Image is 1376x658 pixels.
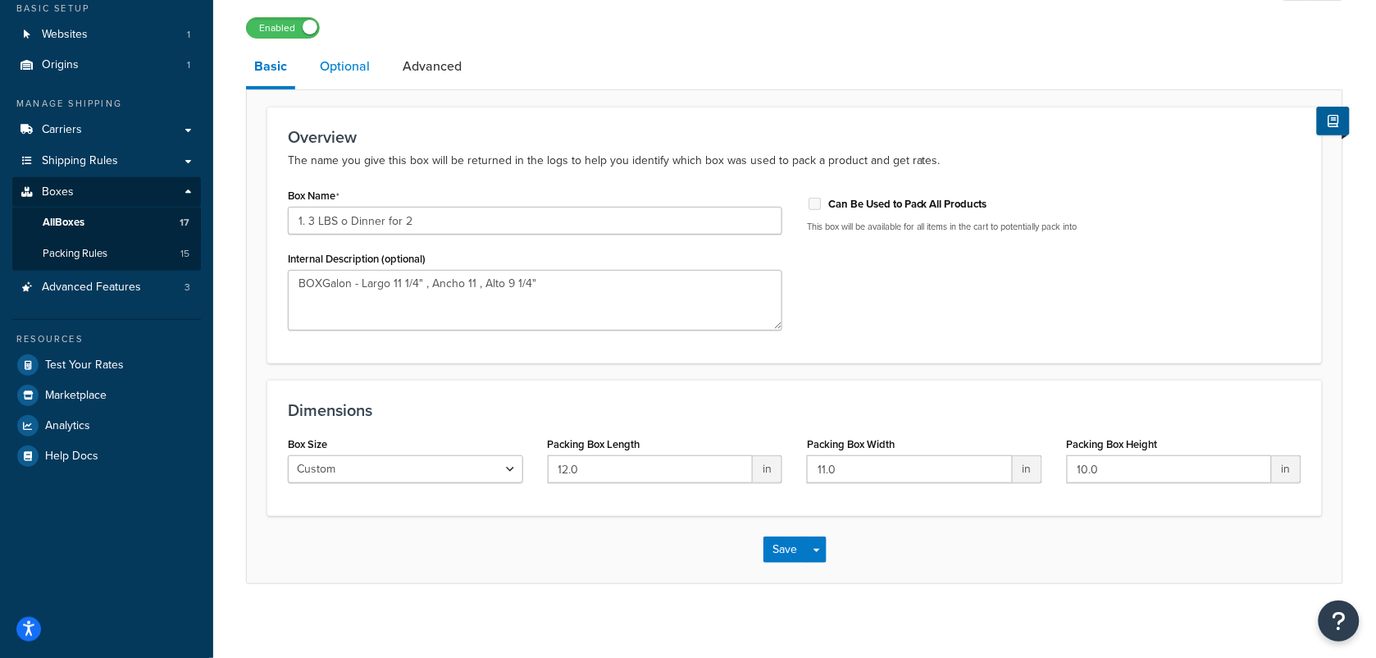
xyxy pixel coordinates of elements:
[180,216,189,230] span: 17
[548,438,640,450] label: Packing Box Length
[42,28,88,42] span: Websites
[42,185,74,199] span: Boxes
[753,455,782,483] span: in
[12,115,201,145] a: Carriers
[42,281,141,295] span: Advanced Features
[246,47,295,89] a: Basic
[807,438,895,450] label: Packing Box Width
[12,20,201,50] li: Websites
[12,441,201,471] a: Help Docs
[288,253,426,265] label: Internal Description (optional)
[1317,107,1350,135] button: Show Help Docs
[43,247,107,261] span: Packing Rules
[1067,438,1158,450] label: Packing Box Height
[12,177,201,208] a: Boxes
[12,50,201,80] li: Origins
[288,128,1301,146] h3: Overview
[288,438,327,450] label: Box Size
[1319,601,1360,642] button: Open Resource Center
[247,18,319,38] label: Enabled
[12,381,201,410] a: Marketplace
[187,58,190,72] span: 1
[1272,455,1301,483] span: in
[12,2,201,16] div: Basic Setup
[12,177,201,271] li: Boxes
[12,50,201,80] a: Origins1
[12,20,201,50] a: Websites1
[185,281,190,295] span: 3
[180,247,189,261] span: 15
[288,151,1301,171] p: The name you give this box will be returned in the logs to help you identify which box was used t...
[763,537,808,563] button: Save
[1013,455,1042,483] span: in
[828,197,987,212] label: Can Be Used to Pack All Products
[42,154,118,168] span: Shipping Rules
[12,97,201,111] div: Manage Shipping
[42,123,82,137] span: Carriers
[807,221,1301,233] p: This box will be available for all items in the cart to potentially pack into
[43,216,84,230] span: All Boxes
[288,190,339,203] label: Box Name
[12,350,201,380] a: Test Your Rates
[12,411,201,441] a: Analytics
[394,47,470,86] a: Advanced
[45,389,107,403] span: Marketplace
[12,239,201,269] li: Packing Rules
[12,239,201,269] a: Packing Rules15
[12,332,201,346] div: Resources
[312,47,378,86] a: Optional
[12,146,201,176] a: Shipping Rules
[288,270,782,331] textarea: BOXGalon - Largo 11 1/4" , Ancho 11 , Alto 9 1/4"
[12,208,201,238] a: AllBoxes17
[45,450,98,464] span: Help Docs
[12,272,201,303] li: Advanced Features
[807,198,823,210] input: This option can't be selected because the box is assigned to a dimensional rule
[187,28,190,42] span: 1
[45,419,90,433] span: Analytics
[12,272,201,303] a: Advanced Features3
[288,401,1301,419] h3: Dimensions
[45,359,124,372] span: Test Your Rates
[42,58,79,72] span: Origins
